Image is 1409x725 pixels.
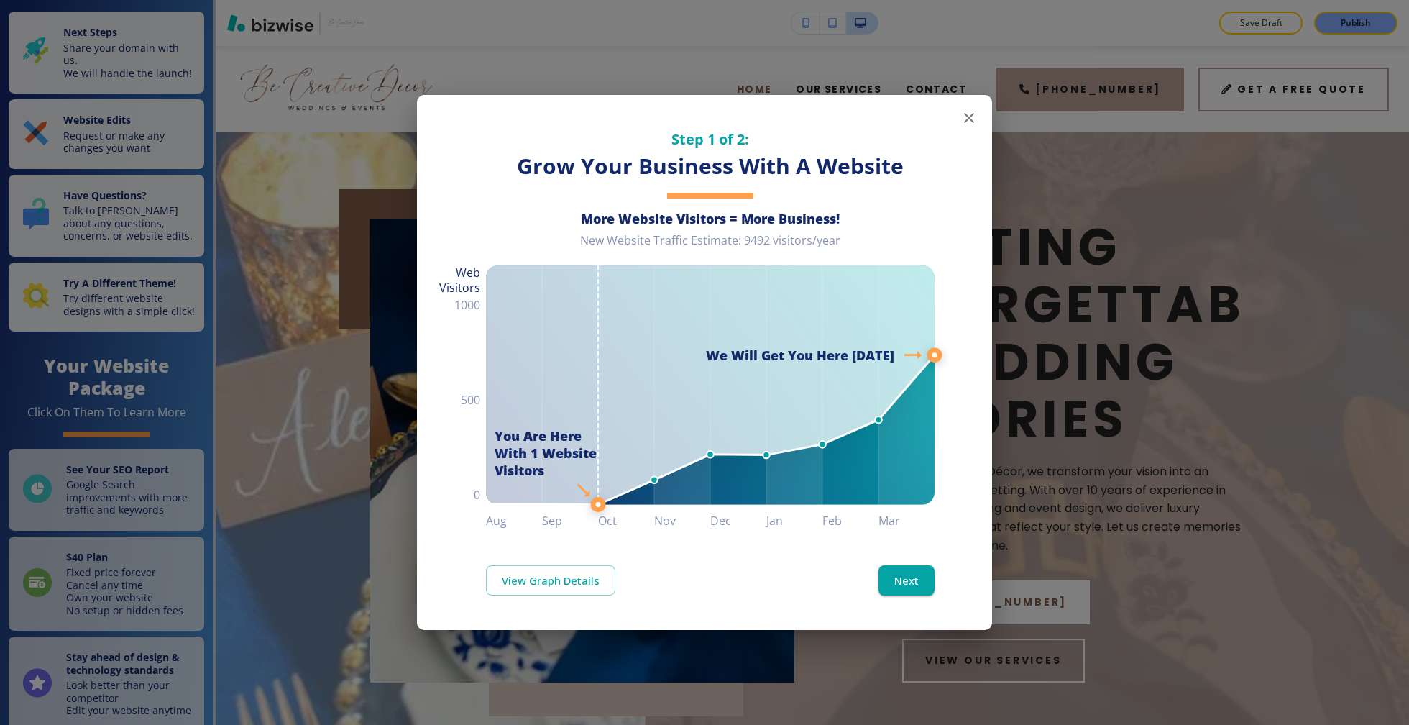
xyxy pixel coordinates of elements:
[486,233,935,260] div: New Website Traffic Estimate: 9492 visitors/year
[654,511,710,531] h6: Nov
[710,511,766,531] h6: Dec
[598,511,654,531] h6: Oct
[822,511,878,531] h6: Feb
[486,152,935,181] h3: Grow Your Business With A Website
[766,511,822,531] h6: Jan
[542,511,598,531] h6: Sep
[486,511,542,531] h6: Aug
[878,511,935,531] h6: Mar
[486,129,935,149] h5: Step 1 of 2:
[878,565,935,596] button: Next
[486,210,935,227] h6: More Website Visitors = More Business!
[486,565,615,596] a: View Graph Details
